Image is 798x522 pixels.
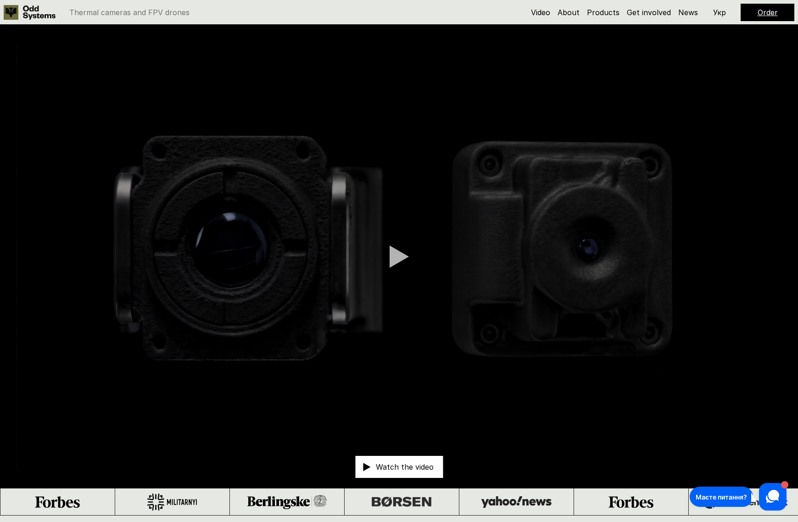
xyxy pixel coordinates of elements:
[687,481,789,513] iframe: HelpCrunch
[627,8,671,17] a: Get involved
[587,8,619,17] a: Products
[69,9,190,16] p: Thermal cameras and FPV drones
[376,463,434,471] p: Watch the video
[558,8,580,17] a: About
[713,9,726,16] p: Укр
[758,8,778,17] a: Order
[678,8,698,17] a: News
[531,8,550,17] a: Video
